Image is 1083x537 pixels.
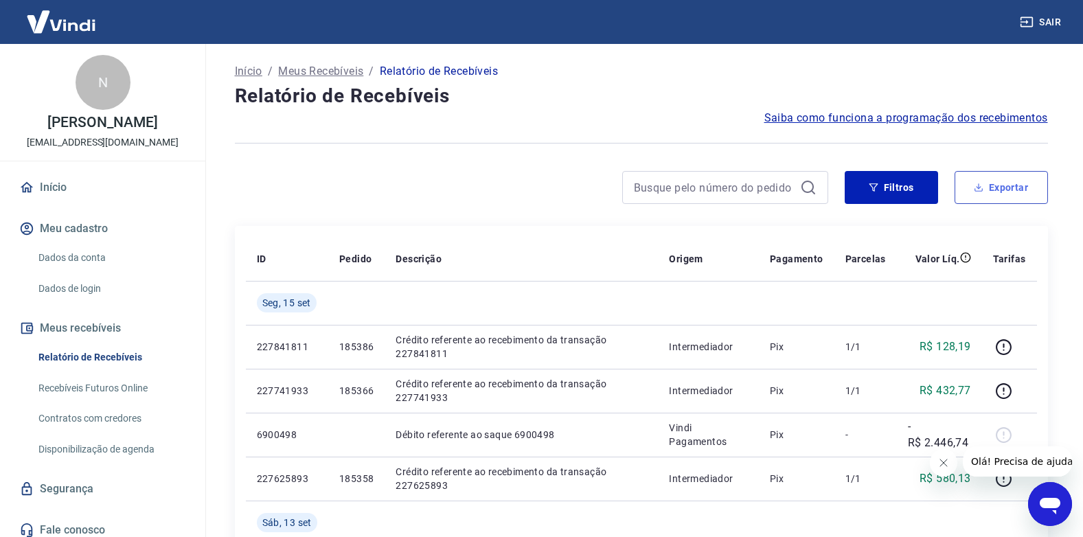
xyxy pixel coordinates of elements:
[920,339,971,355] p: R$ 128,19
[634,177,795,198] input: Busque pelo número do pedido
[16,313,189,343] button: Meus recebíveis
[257,340,317,354] p: 227841811
[16,1,106,43] img: Vindi
[915,252,960,266] p: Valor Líq.
[76,55,130,110] div: N
[920,382,971,399] p: R$ 432,77
[669,421,748,448] p: Vindi Pagamentos
[8,10,115,21] span: Olá! Precisa de ajuda?
[33,275,189,303] a: Dados de login
[339,384,374,398] p: 185366
[1028,482,1072,526] iframe: Botão para abrir a janela de mensagens
[770,472,823,485] p: Pix
[845,384,886,398] p: 1/1
[770,252,823,266] p: Pagamento
[16,474,189,504] a: Segurança
[845,472,886,485] p: 1/1
[930,449,957,477] iframe: Fechar mensagem
[339,472,374,485] p: 185358
[33,374,189,402] a: Recebíveis Futuros Online
[908,418,971,451] p: -R$ 2.446,74
[669,472,748,485] p: Intermediador
[963,446,1072,477] iframe: Mensagem da empresa
[262,516,312,529] span: Sáb, 13 set
[33,244,189,272] a: Dados da conta
[396,333,647,361] p: Crédito referente ao recebimento da transação 227841811
[669,384,748,398] p: Intermediador
[380,63,498,80] p: Relatório de Recebíveis
[396,465,647,492] p: Crédito referente ao recebimento da transação 227625893
[16,214,189,244] button: Meu cadastro
[235,82,1048,110] h4: Relatório de Recebíveis
[845,340,886,354] p: 1/1
[920,470,971,487] p: R$ 580,13
[845,428,886,442] p: -
[339,252,372,266] p: Pedido
[845,171,938,204] button: Filtros
[33,404,189,433] a: Contratos com credores
[669,252,703,266] p: Origem
[257,472,317,485] p: 227625893
[33,435,189,464] a: Disponibilização de agenda
[1017,10,1067,35] button: Sair
[257,252,266,266] p: ID
[257,384,317,398] p: 227741933
[770,340,823,354] p: Pix
[369,63,374,80] p: /
[47,115,157,130] p: [PERSON_NAME]
[235,63,262,80] a: Início
[268,63,273,80] p: /
[257,428,317,442] p: 6900498
[770,428,823,442] p: Pix
[33,343,189,372] a: Relatório de Recebíveis
[27,135,179,150] p: [EMAIL_ADDRESS][DOMAIN_NAME]
[396,428,647,442] p: Débito referente ao saque 6900498
[955,171,1048,204] button: Exportar
[669,340,748,354] p: Intermediador
[770,384,823,398] p: Pix
[278,63,363,80] a: Meus Recebíveis
[845,252,886,266] p: Parcelas
[396,377,647,404] p: Crédito referente ao recebimento da transação 227741933
[339,340,374,354] p: 185386
[764,110,1048,126] a: Saiba como funciona a programação dos recebimentos
[396,252,442,266] p: Descrição
[993,252,1026,266] p: Tarifas
[16,172,189,203] a: Início
[262,296,311,310] span: Seg, 15 set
